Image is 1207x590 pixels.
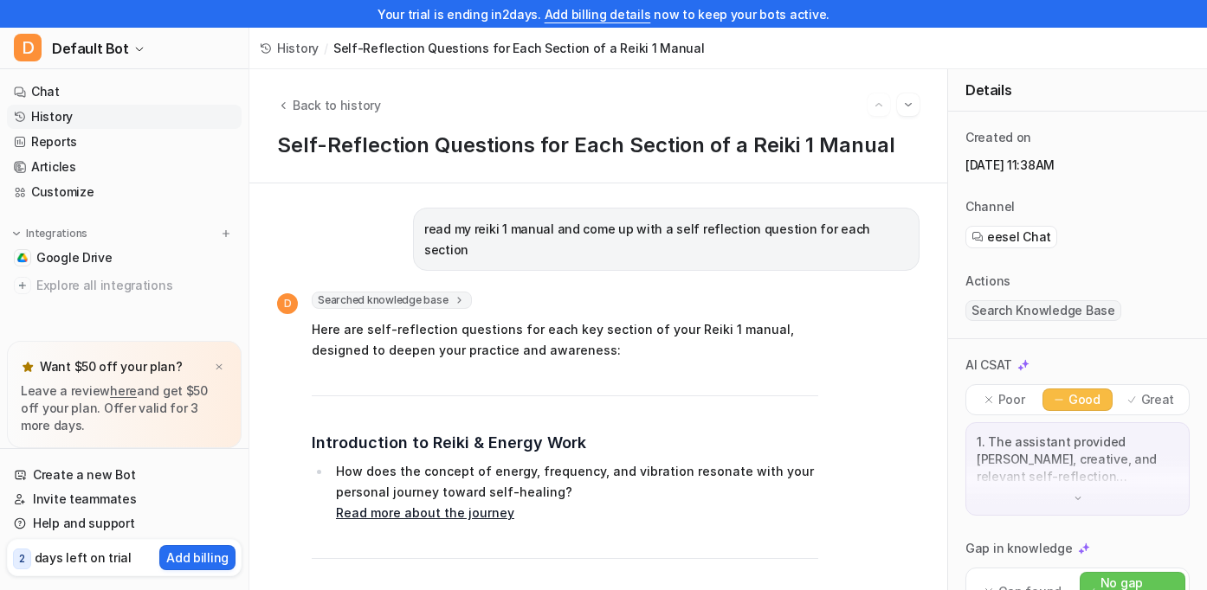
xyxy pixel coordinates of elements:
[7,180,242,204] a: Customize
[312,292,472,309] span: Searched knowledge base
[7,155,242,179] a: Articles
[1141,391,1175,408] p: Great
[971,228,1051,246] a: eesel Chat
[17,253,28,263] img: Google Drive
[214,362,224,373] img: x
[10,228,23,240] img: expand menu
[14,277,31,294] img: explore all integrations
[948,69,1207,112] div: Details
[965,198,1015,215] p: Channel
[7,225,93,242] button: Integrations
[897,93,920,116] button: Go to next session
[7,487,242,511] a: Invite teammates
[1072,492,1084,504] img: down-arrow
[977,433,1178,485] p: 1. The assistant provided [PERSON_NAME], creative, and relevant self-reflection questions and poe...
[26,227,87,240] p: Integrations
[424,219,908,260] p: read my reiki 1 manual and come up with a self reflection question for each section
[277,293,298,314] span: D
[220,228,232,240] img: menu_add.svg
[21,360,35,374] img: star
[1068,391,1100,408] p: Good
[324,39,328,57] span: /
[277,133,920,158] h1: Self-Reflection Questions for Each Section of a Reiki 1 Manual
[7,130,242,154] a: Reports
[21,382,228,434] p: Leave a review and get $50 off your plan. Offer valid for 3 more days.
[14,34,42,61] span: D
[965,129,1031,146] p: Created on
[312,319,818,361] p: Here are self-reflection questions for each key section of your Reiki 1 manual, designed to deepe...
[36,272,235,299] span: Explore all integrations
[545,7,651,22] a: Add billing details
[7,463,242,487] a: Create a new Bot
[965,273,1010,290] p: Actions
[7,273,242,298] a: Explore all integrations
[260,39,319,57] a: History
[36,249,113,266] span: Google Drive
[166,548,229,567] p: Add billing
[7,246,242,270] a: Google DriveGoogle Drive
[998,391,1025,408] p: Poor
[987,228,1051,246] span: eesel Chat
[52,36,129,61] span: Default Bot
[277,39,319,57] span: History
[40,358,183,375] p: Want $50 off your plan?
[7,105,242,129] a: History
[35,548,132,567] p: days left on trial
[277,96,381,114] button: Back to history
[868,93,890,116] button: Go to previous session
[336,505,514,520] a: Read more about the journey
[965,540,1073,557] p: Gap in knowledge
[331,461,818,523] li: How does the concept of energy, frequency, and vibration resonate with your personal journey towa...
[159,545,236,570] button: Add billing
[110,383,137,398] a: here
[965,157,1190,174] p: [DATE] 11:38AM
[312,431,818,455] h3: Introduction to Reiki & Energy Work
[902,97,914,112] img: Next session
[873,97,885,112] img: Previous session
[971,231,984,243] img: eeselChat
[293,96,381,114] span: Back to history
[333,39,705,57] span: Self-Reflection Questions for Each Section of a Reiki 1 Manual
[19,551,25,567] p: 2
[7,80,242,104] a: Chat
[965,300,1121,321] span: Search Knowledge Base
[7,511,242,535] a: Help and support
[965,356,1012,374] p: AI CSAT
